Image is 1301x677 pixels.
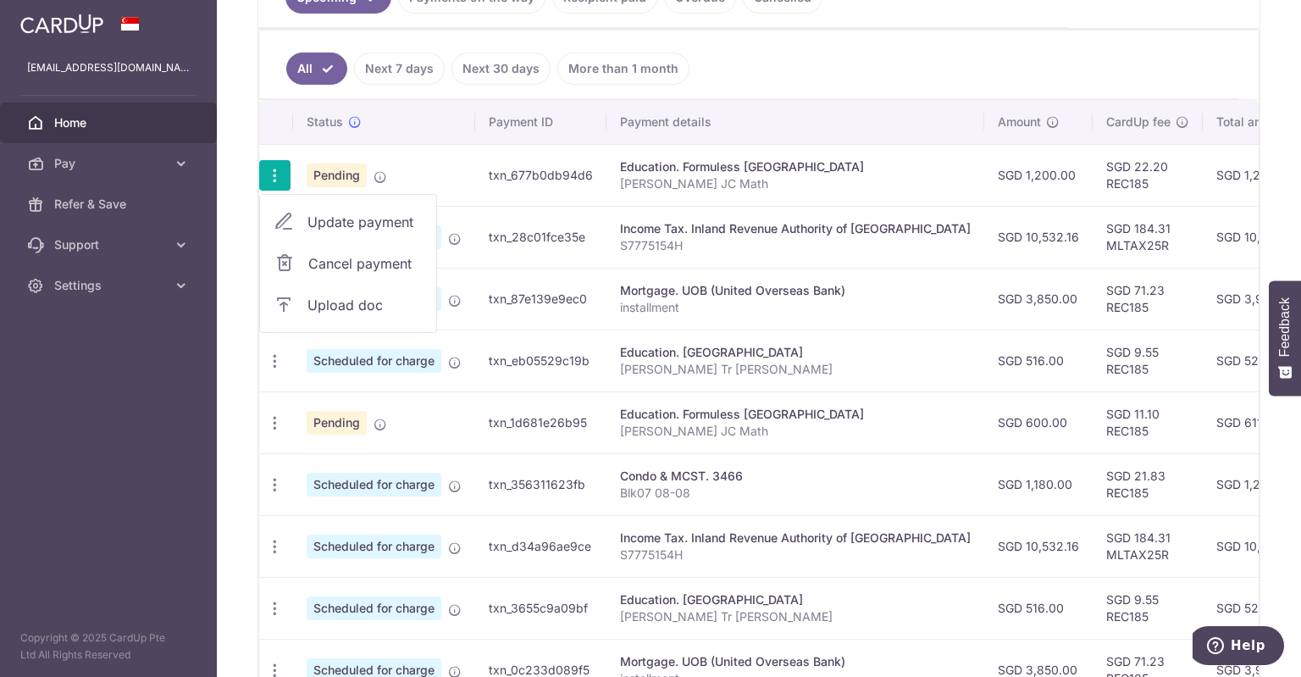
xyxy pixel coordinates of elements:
[620,468,971,485] div: Condo & MCST. 3466
[1269,280,1301,396] button: Feedback - Show survey
[1277,297,1293,357] span: Feedback
[307,597,441,620] span: Scheduled for charge
[557,53,689,85] a: More than 1 month
[475,577,606,639] td: txn_3655c9a09bf
[984,391,1093,453] td: SGD 600.00
[475,100,606,144] th: Payment ID
[1106,114,1171,130] span: CardUp fee
[20,14,103,34] img: CardUp
[475,206,606,268] td: txn_28c01fce35e
[475,391,606,453] td: txn_1d681e26b95
[1093,391,1203,453] td: SGD 11.10 REC185
[1093,577,1203,639] td: SGD 9.55 REC185
[286,53,347,85] a: All
[620,282,971,299] div: Mortgage. UOB (United Overseas Bank)
[620,423,971,440] p: [PERSON_NAME] JC Math
[307,473,441,497] span: Scheduled for charge
[606,100,984,144] th: Payment details
[475,330,606,391] td: txn_eb05529c19b
[620,547,971,563] p: S7775154H
[54,277,166,294] span: Settings
[984,206,1093,268] td: SGD 10,532.16
[984,515,1093,577] td: SGD 10,532.16
[1093,515,1203,577] td: SGD 184.31 MLTAX25R
[1093,330,1203,391] td: SGD 9.55 REC185
[620,361,971,378] p: [PERSON_NAME] Tr [PERSON_NAME]
[307,349,441,373] span: Scheduled for charge
[998,114,1041,130] span: Amount
[620,591,971,608] div: Education. [GEOGRAPHIC_DATA]
[1093,144,1203,206] td: SGD 22.20 REC185
[354,53,445,85] a: Next 7 days
[475,144,606,206] td: txn_677b0db94d6
[1093,453,1203,515] td: SGD 21.83 REC185
[451,53,551,85] a: Next 30 days
[620,406,971,423] div: Education. Formuless [GEOGRAPHIC_DATA]
[27,59,190,76] p: [EMAIL_ADDRESS][DOMAIN_NAME]
[475,453,606,515] td: txn_356311623fb
[620,344,971,361] div: Education. [GEOGRAPHIC_DATA]
[475,268,606,330] td: txn_87e139e9ec0
[620,299,971,316] p: installment
[620,237,971,254] p: S7775154H
[1093,206,1203,268] td: SGD 184.31 MLTAX25R
[54,236,166,253] span: Support
[1093,268,1203,330] td: SGD 71.23 REC185
[620,485,971,502] p: Blk07 08-08
[620,608,971,625] p: [PERSON_NAME] Tr [PERSON_NAME]
[620,653,971,670] div: Mortgage. UOB (United Overseas Bank)
[475,515,606,577] td: txn_d34a96ae9ce
[620,158,971,175] div: Education. Formuless [GEOGRAPHIC_DATA]
[54,196,166,213] span: Refer & Save
[307,411,367,435] span: Pending
[307,114,343,130] span: Status
[54,155,166,172] span: Pay
[620,175,971,192] p: [PERSON_NAME] JC Math
[54,114,166,131] span: Home
[984,144,1093,206] td: SGD 1,200.00
[984,453,1093,515] td: SGD 1,180.00
[307,535,441,558] span: Scheduled for charge
[620,530,971,547] div: Income Tax. Inland Revenue Authority of [GEOGRAPHIC_DATA]
[620,220,971,237] div: Income Tax. Inland Revenue Authority of [GEOGRAPHIC_DATA]
[1193,626,1284,669] iframe: Opens a widget where you can find more information
[1216,114,1272,130] span: Total amt.
[984,330,1093,391] td: SGD 516.00
[307,164,367,187] span: Pending
[984,268,1093,330] td: SGD 3,850.00
[984,577,1093,639] td: SGD 516.00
